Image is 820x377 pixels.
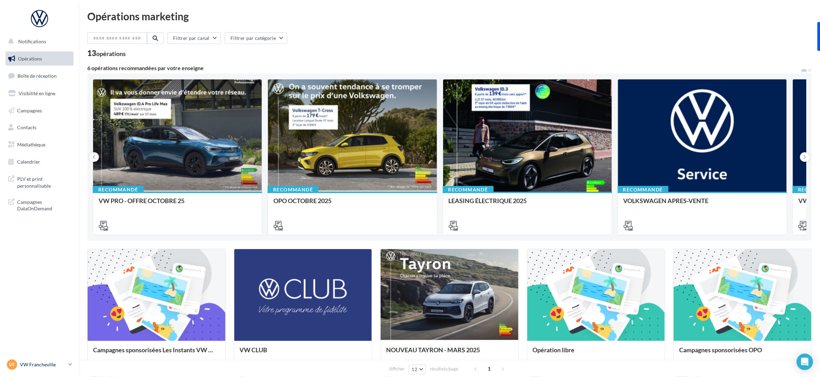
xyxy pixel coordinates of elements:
div: Opérations marketing [87,11,812,21]
span: Opérations [18,56,42,62]
span: Campagnes [17,107,42,113]
button: Notifications [4,34,72,49]
div: Campagnes sponsorisées OPO [679,346,806,360]
span: Afficher [390,366,405,372]
div: VOLKSWAGEN APRES-VENTE [624,197,781,211]
a: Campagnes DataOnDemand [4,195,75,215]
a: VF VW Francheville [5,358,74,371]
div: Recommandé [268,186,318,193]
span: Boîte de réception [18,73,57,79]
div: opérations [96,51,126,57]
a: PLV et print personnalisable [4,171,75,192]
div: 13 [87,49,126,57]
a: Calendrier [4,155,75,169]
button: 12 [409,365,426,374]
a: Boîte de réception [4,68,75,83]
div: Opération libre [533,346,660,360]
button: Filtrer par catégorie [225,32,287,44]
span: Campagnes DataOnDemand [17,197,71,212]
div: Open Intercom Messenger [797,354,813,370]
div: VW PRO - OFFRE OCTOBRE 25 [99,197,256,211]
span: Notifications [18,38,46,44]
span: résultats/page [430,366,458,372]
a: Contacts [4,120,75,135]
a: Opérations [4,52,75,66]
a: Campagnes [4,103,75,118]
div: Recommandé [443,186,494,193]
span: 12 [412,367,418,372]
div: VW CLUB [240,346,367,360]
a: Visibilité en ligne [4,86,75,101]
div: Recommandé [93,186,144,193]
span: PLV et print personnalisable [17,174,71,189]
span: Calendrier [17,159,40,165]
div: 6 opérations recommandées par votre enseigne [87,65,801,71]
div: Campagnes sponsorisées Les Instants VW Octobre [93,346,220,360]
span: Visibilité en ligne [19,90,55,96]
span: VF [9,361,15,368]
div: Recommandé [618,186,669,193]
a: Médiathèque [4,137,75,152]
span: Médiathèque [17,142,45,147]
div: NOUVEAU TAYRON - MARS 2025 [386,346,513,360]
div: OPO OCTOBRE 2025 [273,197,431,211]
p: VW Francheville [20,361,66,368]
span: 1 [484,363,495,374]
span: Contacts [17,124,36,130]
div: LEASING ÉLECTRIQUE 2025 [449,197,606,211]
button: Filtrer par canal [167,32,221,44]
